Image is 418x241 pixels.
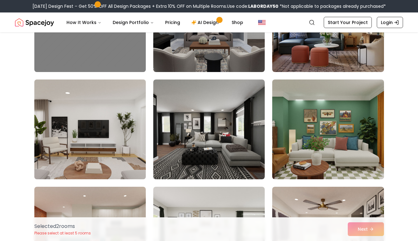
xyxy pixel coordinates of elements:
[248,3,278,9] b: LABORDAY50
[34,231,91,236] p: Please select at least 5 rooms
[15,12,403,32] nav: Global
[108,16,159,29] button: Design Portfolio
[32,77,149,182] img: Room room-16
[258,19,266,26] img: United States
[272,80,384,179] img: Room room-18
[61,16,248,29] nav: Main
[160,16,185,29] a: Pricing
[15,16,54,29] img: Spacejoy Logo
[377,17,403,28] a: Login
[153,80,265,179] img: Room room-17
[61,16,106,29] button: How It Works
[227,16,248,29] a: Shop
[32,3,386,9] div: [DATE] Design Fest – Get 50% OFF All Design Packages + Extra 10% OFF on Multiple Rooms.
[15,16,54,29] a: Spacejoy
[278,3,386,9] span: *Not applicable to packages already purchased*
[324,17,372,28] a: Start Your Project
[34,223,91,230] p: Selected 2 room s
[186,16,225,29] a: AI Design
[227,3,278,9] span: Use code:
